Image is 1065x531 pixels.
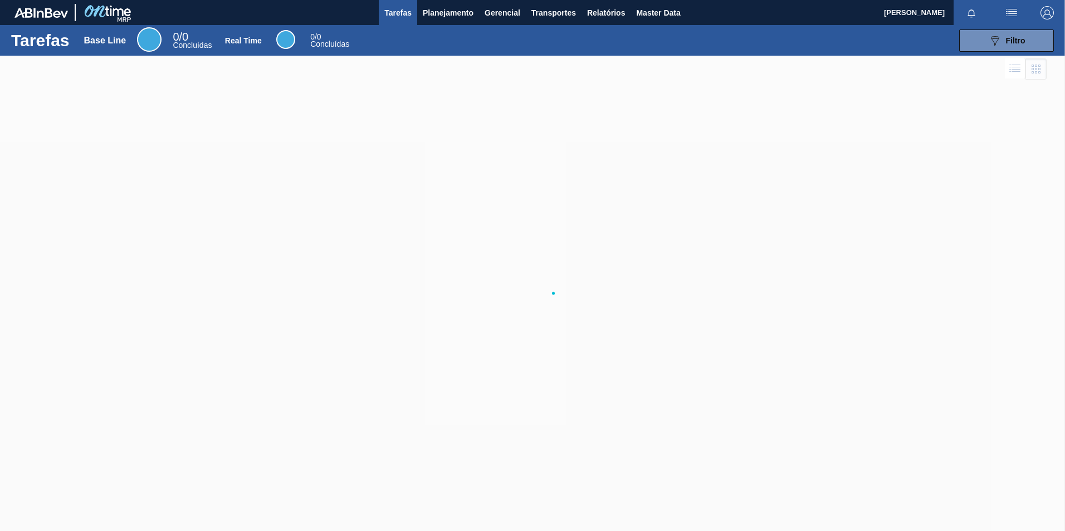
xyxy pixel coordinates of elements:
span: Planejamento [423,6,473,19]
div: Base Line [137,27,162,52]
div: Real Time [225,36,262,45]
div: Base Line [84,36,126,46]
button: Filtro [959,29,1054,52]
span: / 0 [173,31,188,43]
img: userActions [1005,6,1018,19]
span: Filtro [1006,36,1025,45]
span: Tarefas [384,6,412,19]
img: Logout [1040,6,1054,19]
button: Notificações [954,5,989,21]
span: 0 [310,32,315,41]
span: Concluídas [310,40,349,48]
span: Gerencial [485,6,520,19]
span: 0 [173,31,179,43]
span: / 0 [310,32,321,41]
div: Real Time [276,30,295,49]
span: Relatórios [587,6,625,19]
span: Master Data [636,6,680,19]
h1: Tarefas [11,34,70,47]
span: Transportes [531,6,576,19]
div: Real Time [310,33,349,48]
span: Concluídas [173,41,212,50]
img: TNhmsLtSVTkK8tSr43FrP2fwEKptu5GPRR3wAAAABJRU5ErkJggg== [14,8,68,18]
div: Base Line [173,32,212,49]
